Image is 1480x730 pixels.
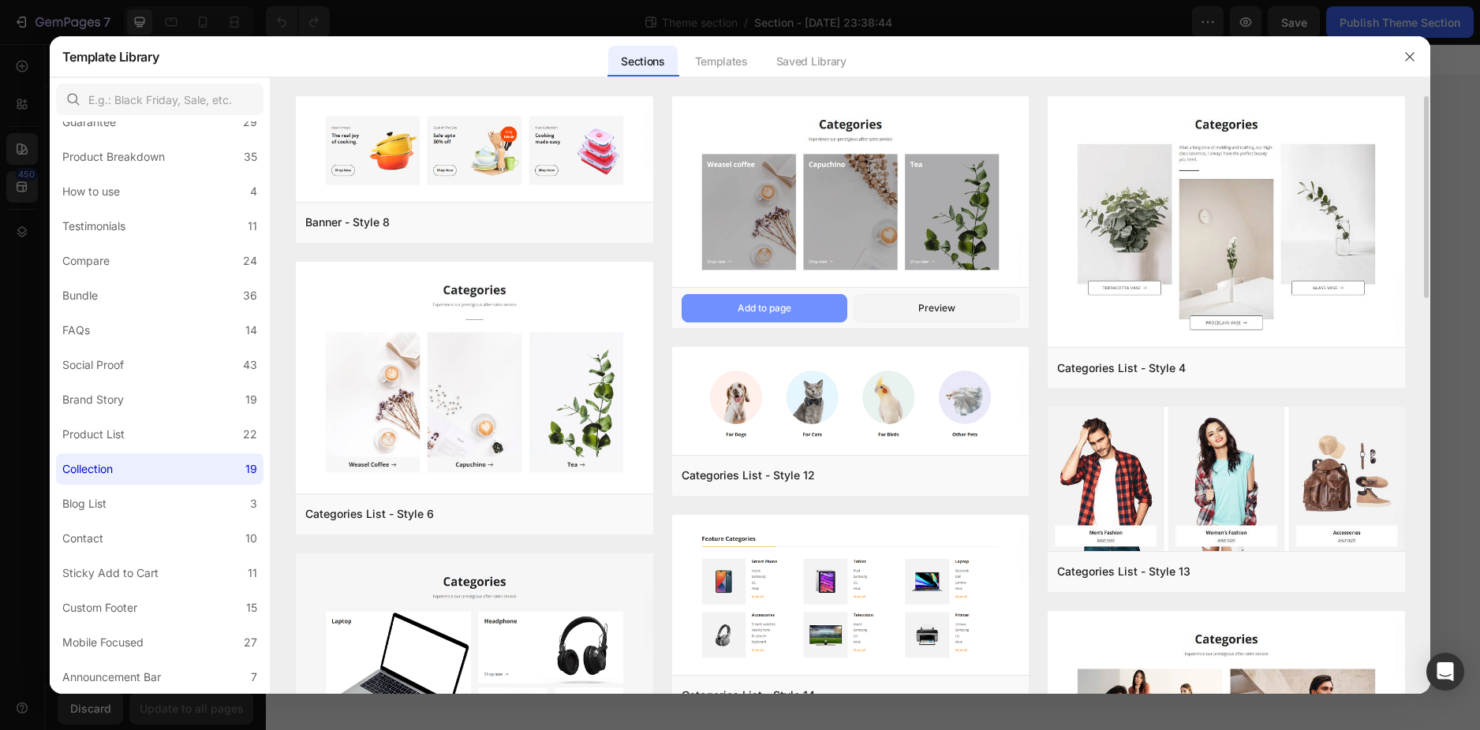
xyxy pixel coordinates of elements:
[245,529,257,548] div: 10
[608,46,677,77] div: Sections
[1048,407,1405,554] img: cl13.png
[244,633,257,652] div: 27
[296,96,653,204] img: b8.png
[62,564,159,583] div: Sticky Add to Cart
[682,294,847,322] button: Add to page
[672,515,1030,678] img: cl14.png
[243,286,257,305] div: 36
[682,686,815,705] div: Categories List - Style 14
[246,598,257,617] div: 15
[1048,96,1405,350] img: cl4.png
[244,147,257,166] div: 35
[62,251,110,270] div: Compare
[764,46,859,77] div: Saved Library
[672,347,1030,457] img: cl12.png
[62,633,144,652] div: Mobile Focused
[1426,653,1464,691] div: Open Intercom Messenger
[62,321,90,340] div: FAQs
[245,390,257,409] div: 19
[62,598,137,617] div: Custom Footer
[62,390,124,409] div: Brand Story
[62,529,103,548] div: Contact
[243,113,257,132] div: 29
[918,301,955,315] div: Preview
[250,182,257,201] div: 4
[56,84,263,115] input: E.g.: Black Friday, Sale, etc.
[62,460,113,479] div: Collection
[62,668,161,687] div: Announcement Bar
[672,96,1030,290] img: cl1.png
[245,321,257,340] div: 14
[854,294,1019,322] button: Preview
[682,46,761,77] div: Templates
[682,466,815,485] div: Categories List - Style 12
[305,213,390,232] div: Banner - Style 8
[248,564,257,583] div: 11
[62,217,125,236] div: Testimonials
[575,74,659,87] div: Drop element here
[62,286,98,305] div: Bundle
[62,356,124,374] div: Social Proof
[305,505,434,523] div: Categories List - Style 6
[1057,359,1186,378] div: Categories List - Style 4
[243,251,257,270] div: 24
[250,494,257,513] div: 3
[248,217,257,236] div: 11
[62,113,116,132] div: Guarantee
[62,36,159,77] h2: Template Library
[243,356,257,374] div: 43
[245,460,257,479] div: 19
[62,147,165,166] div: Product Breakdown
[62,182,120,201] div: How to use
[296,262,653,497] img: thumb.png
[62,494,107,513] div: Blog List
[243,425,257,444] div: 22
[1057,562,1190,581] div: Categories List - Style 13
[738,301,791,315] div: Add to page
[62,425,125,444] div: Product List
[251,668,257,687] div: 7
